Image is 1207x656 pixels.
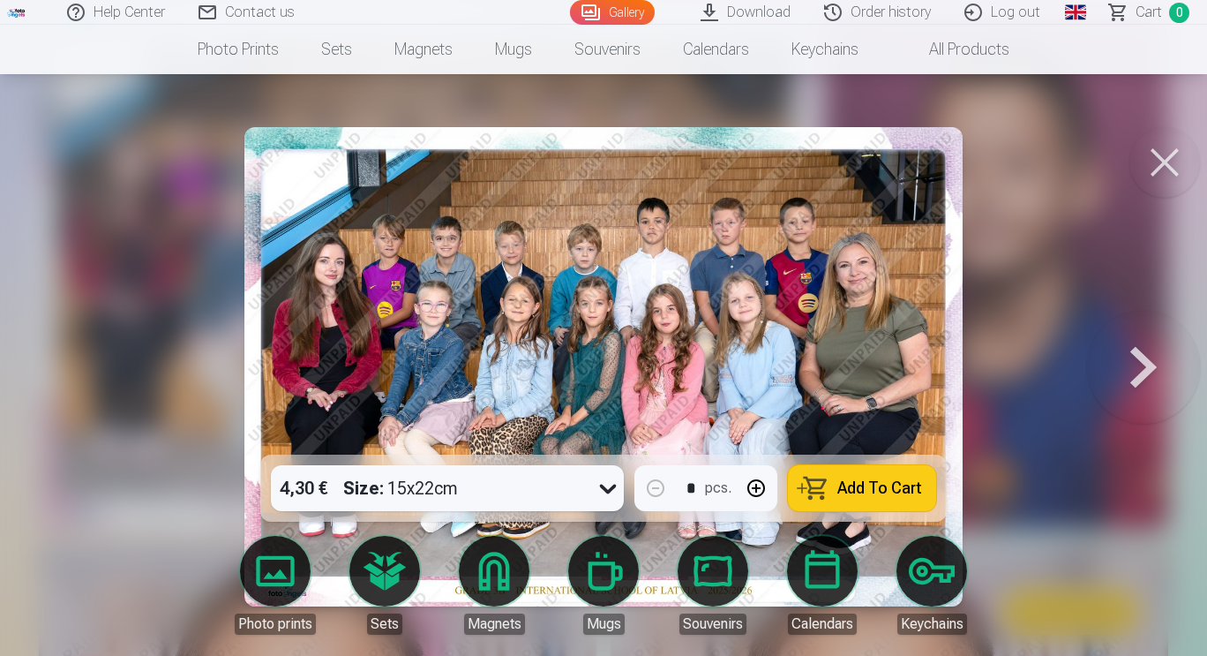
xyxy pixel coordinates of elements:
[445,536,544,635] a: Magnets
[788,465,936,511] button: Add To Cart
[7,7,26,18] img: /fa1
[880,25,1031,74] a: All products
[1169,3,1189,23] span: 0
[1136,2,1162,23] span: Сart
[554,536,653,635] a: Mugs
[663,536,762,635] a: Souvenirs
[837,480,922,496] span: Add To Cart
[343,465,458,511] div: 15x22cm
[474,25,553,74] a: Mugs
[271,465,336,511] div: 4,30 €
[583,614,625,635] div: Mugs
[367,614,402,635] div: Sets
[705,478,731,499] div: pcs.
[343,476,384,501] strong: Size :
[788,614,857,635] div: Calendars
[300,25,373,74] a: Sets
[464,614,525,635] div: Magnets
[662,25,770,74] a: Calendars
[553,25,662,74] a: Souvenirs
[235,614,316,635] div: Photo prints
[226,536,325,635] a: Photo prints
[773,536,872,635] a: Calendars
[373,25,474,74] a: Magnets
[897,614,967,635] div: Keychains
[770,25,880,74] a: Keychains
[882,536,981,635] a: Keychains
[679,614,746,635] div: Souvenirs
[176,25,300,74] a: Photo prints
[335,536,434,635] a: Sets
